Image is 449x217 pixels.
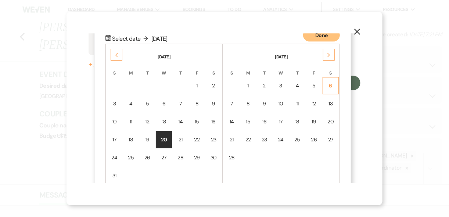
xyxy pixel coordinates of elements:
div: 15 [194,118,200,126]
div: 8 [245,100,251,108]
button: Done [303,29,340,41]
span: Select date [112,35,151,43]
th: W [156,61,172,76]
div: 4 [294,82,301,90]
div: 23 [261,136,267,144]
div: 9 [210,100,217,108]
th: F [189,61,205,76]
th: T [290,61,305,76]
div: 2 [261,82,267,90]
span: ↓ [141,36,151,41]
div: 19 [311,118,317,126]
div: 3 [111,100,118,108]
div: 21 [229,136,235,144]
div: 4 [128,100,134,108]
div: 27 [161,154,167,162]
div: 2 [210,82,217,90]
div: 12 [311,100,317,108]
span: [DATE] [151,35,168,43]
div: 17 [111,136,118,144]
th: T [173,61,188,76]
div: 9 [261,100,267,108]
th: S [224,61,240,76]
div: 25 [294,136,301,144]
div: 28 [229,154,235,162]
div: 20 [161,136,167,144]
div: 5 [311,82,317,90]
div: 22 [194,136,200,144]
div: 24 [111,154,118,162]
div: 21 [177,136,184,144]
div: 30 [210,154,217,162]
div: 11 [128,118,134,126]
div: 31 [111,172,118,180]
div: 13 [161,118,167,126]
div: 7 [177,100,184,108]
div: 24 [277,136,284,144]
div: 3 [277,82,284,90]
th: W [273,61,288,76]
div: 1 [194,82,200,90]
div: 8 [194,100,200,108]
div: 29 [194,154,200,162]
div: 6 [327,82,334,90]
div: 16 [210,118,217,126]
div: 23 [210,136,217,144]
div: 15 [245,118,251,126]
div: 5 [144,100,150,108]
div: 27 [327,136,334,144]
div: 6 [161,100,167,108]
div: 20 [327,118,334,126]
th: F [306,61,322,76]
div: 17 [277,118,284,126]
th: M [240,61,256,76]
div: 1 [245,82,251,90]
div: 11 [294,100,301,108]
div: 28 [177,154,184,162]
div: 22 [245,136,251,144]
div: 14 [229,118,235,126]
th: [DATE] [107,45,222,60]
th: [DATE] [224,45,339,60]
div: 18 [128,136,134,144]
div: 14 [177,118,184,126]
button: + AddCalendar Hold [89,61,219,68]
div: 25 [128,154,134,162]
th: T [139,61,155,76]
th: T [256,61,272,76]
div: 19 [144,136,150,144]
th: S [107,61,122,76]
div: 10 [277,100,284,108]
th: S [205,61,222,76]
div: 10 [111,118,118,126]
div: 26 [311,136,317,144]
div: 16 [261,118,267,126]
div: 7 [229,100,235,108]
div: 26 [144,154,150,162]
div: 12 [144,118,150,126]
th: S [323,61,339,76]
div: 18 [294,118,301,126]
th: M [123,61,139,76]
div: 13 [327,100,334,108]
